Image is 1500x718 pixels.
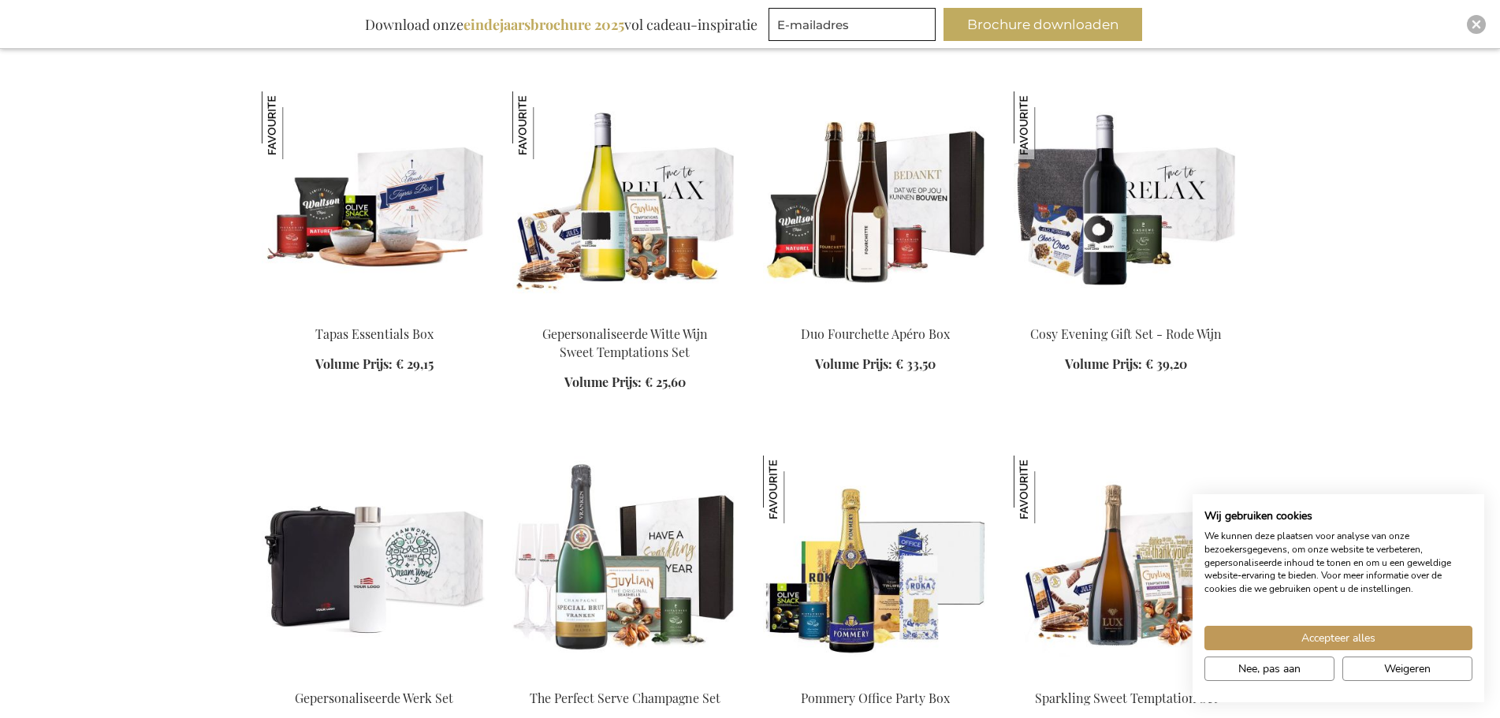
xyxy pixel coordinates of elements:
button: Brochure downloaden [944,8,1142,41]
a: Sparkling Sweet Temptation Set [1035,690,1218,706]
a: Gepersonaliseerde Werk Set [295,690,453,706]
a: Pommery Office Party Box Pommery Office Party Box [763,670,988,685]
img: Personalised Work Essential Set [262,456,487,676]
span: Weigeren [1384,660,1431,677]
a: Pommery Office Party Box [801,690,950,706]
img: Tapas Essentials Box [262,91,329,159]
a: Volume Prijs: € 33,50 [815,355,936,374]
img: Duo Fourchette Apéro Box [763,91,988,312]
a: Personalised Work Essential Set [262,670,487,685]
a: Personalised Red Wine - artistic design Cosy Evening Gift Set - Rode Wijn [1014,306,1239,321]
a: Volume Prijs: € 39,20 [1065,355,1187,374]
a: Tapas Essentials Box [315,326,434,342]
a: Volume Prijs: € 29,15 [315,355,434,374]
img: Personalised white wine [512,91,738,312]
img: Gepersonaliseerde Witte Wijn Sweet Temptations Set [512,91,580,159]
span: Volume Prijs: [315,355,393,372]
a: The Perfect Serve Champagne Set [530,690,720,706]
a: Volume Prijs: € 25,60 [564,374,686,392]
a: Sparkling Sweet Temptation Set Sparkling Sweet Temptation Set [1014,670,1239,685]
img: Cosy Evening Gift Set - Rode Wijn [1014,91,1081,159]
button: Alle cookies weigeren [1342,657,1472,681]
form: marketing offers and promotions [769,8,940,46]
img: Pommery Office Party Box [763,456,988,676]
button: Accepteer alle cookies [1204,626,1472,650]
a: Tapas Essentials Box Tapas Essentials Box [262,306,487,321]
img: Personalised Red Wine - artistic design [1014,91,1239,312]
a: Duo Fourchette Apéro Box [763,306,988,321]
input: E-mailadres [769,8,936,41]
b: eindejaarsbrochure 2025 [463,15,624,34]
span: Volume Prijs: [564,374,642,390]
h2: Wij gebruiken cookies [1204,509,1472,523]
a: Personalised white wine Gepersonaliseerde Witte Wijn Sweet Temptations Set [512,306,738,321]
div: Close [1467,15,1486,34]
a: Duo Fourchette Apéro Box [801,326,950,342]
span: Accepteer alles [1301,630,1375,646]
span: € 29,15 [396,355,434,372]
img: Sparkling Sweet Temptation Set [1014,456,1239,676]
p: We kunnen deze plaatsen voor analyse van onze bezoekersgegevens, om onze website te verbeteren, g... [1204,530,1472,596]
img: Close [1472,20,1481,29]
span: € 39,20 [1145,355,1187,372]
button: Pas cookie voorkeuren aan [1204,657,1334,681]
span: Volume Prijs: [815,355,892,372]
img: Sparkling Sweet Temptation Set [1014,456,1081,523]
img: Pommery Office Party Box [763,456,831,523]
a: The Perfect Serve Champagne Set [512,670,738,685]
img: The Perfect Serve Champagne Set [512,456,738,676]
span: Nee, pas aan [1238,660,1301,677]
span: Volume Prijs: [1065,355,1142,372]
a: Cosy Evening Gift Set - Rode Wijn [1030,326,1222,342]
div: Download onze vol cadeau-inspiratie [358,8,765,41]
span: € 25,60 [645,374,686,390]
a: Gepersonaliseerde Witte Wijn Sweet Temptations Set [542,326,708,360]
img: Tapas Essentials Box [262,91,487,312]
span: € 33,50 [895,355,936,372]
